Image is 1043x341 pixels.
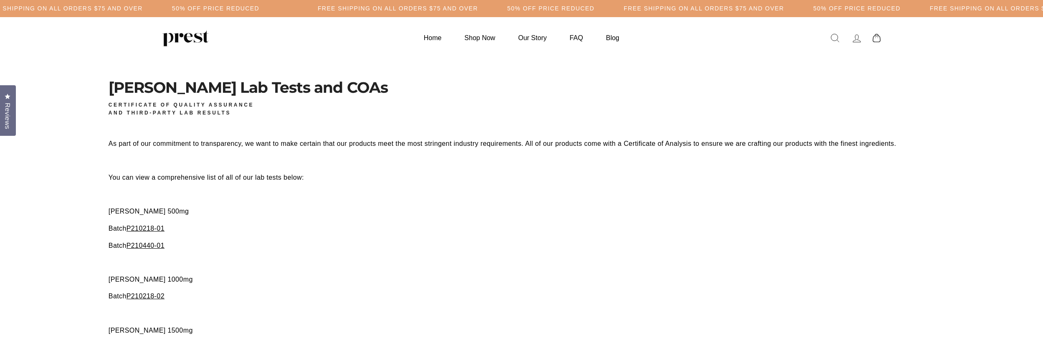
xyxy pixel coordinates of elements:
[109,80,934,95] h1: [PERSON_NAME] Lab Tests and COAs
[127,225,165,232] a: P210218-01
[162,30,208,46] img: PREST ORGANICS
[109,138,934,149] p: As part of our commitment to transparency, we want to make certain that our products meet the mos...
[109,101,934,117] h5: Certificate of Quality Assurance and Third-Party Lab Results
[595,30,630,46] a: Blog
[109,172,934,183] p: You can view a comprehensive list of all of our lab tests below:
[813,5,901,12] h5: 50% OFF PRICE REDUCED
[109,242,127,249] a: Batch
[2,103,13,129] span: Reviews
[109,206,934,217] p: [PERSON_NAME] 500mg
[413,30,452,46] a: Home
[454,30,506,46] a: Shop Now
[109,225,127,232] a: Batch
[413,30,630,46] ul: Primary
[109,293,127,300] a: Batch
[508,30,557,46] a: Our Story
[624,5,784,12] h5: Free Shipping on all orders $75 and over
[109,325,934,336] p: [PERSON_NAME] 1500mg
[127,242,165,249] a: P210440-01
[318,5,478,12] h5: Free Shipping on all orders $75 and over
[127,293,165,300] a: P210218-02
[507,5,595,12] h5: 50% OFF PRICE REDUCED
[172,5,259,12] h5: 50% OFF PRICE REDUCED
[559,30,593,46] a: FAQ
[109,274,934,285] p: [PERSON_NAME] 1000mg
